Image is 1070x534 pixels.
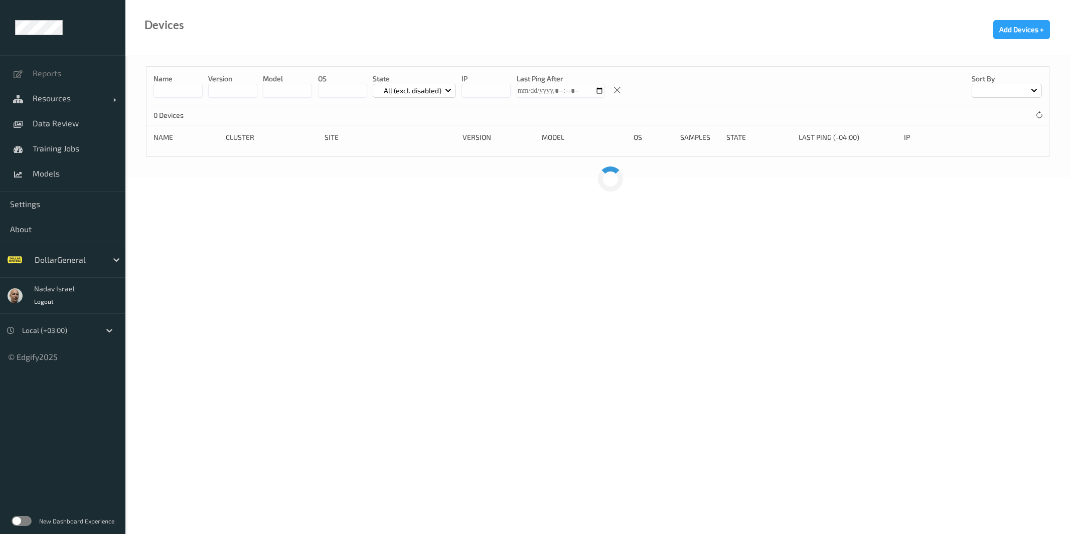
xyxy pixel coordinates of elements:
[373,74,456,84] p: State
[904,132,983,142] div: ip
[325,132,455,142] div: Site
[318,74,367,84] p: OS
[144,20,184,30] div: Devices
[208,74,257,84] p: version
[226,132,318,142] div: Cluster
[972,74,1042,84] p: Sort by
[154,110,229,120] p: 0 Devices
[462,74,511,84] p: IP
[993,20,1050,39] button: Add Devices +
[154,74,203,84] p: Name
[263,74,312,84] p: model
[799,132,897,142] div: Last Ping (-04:00)
[634,132,673,142] div: OS
[463,132,535,142] div: version
[380,86,445,96] p: All (excl. disabled)
[680,132,719,142] div: Samples
[542,132,627,142] div: Model
[154,132,219,142] div: Name
[517,74,604,84] p: Last Ping After
[726,132,792,142] div: State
